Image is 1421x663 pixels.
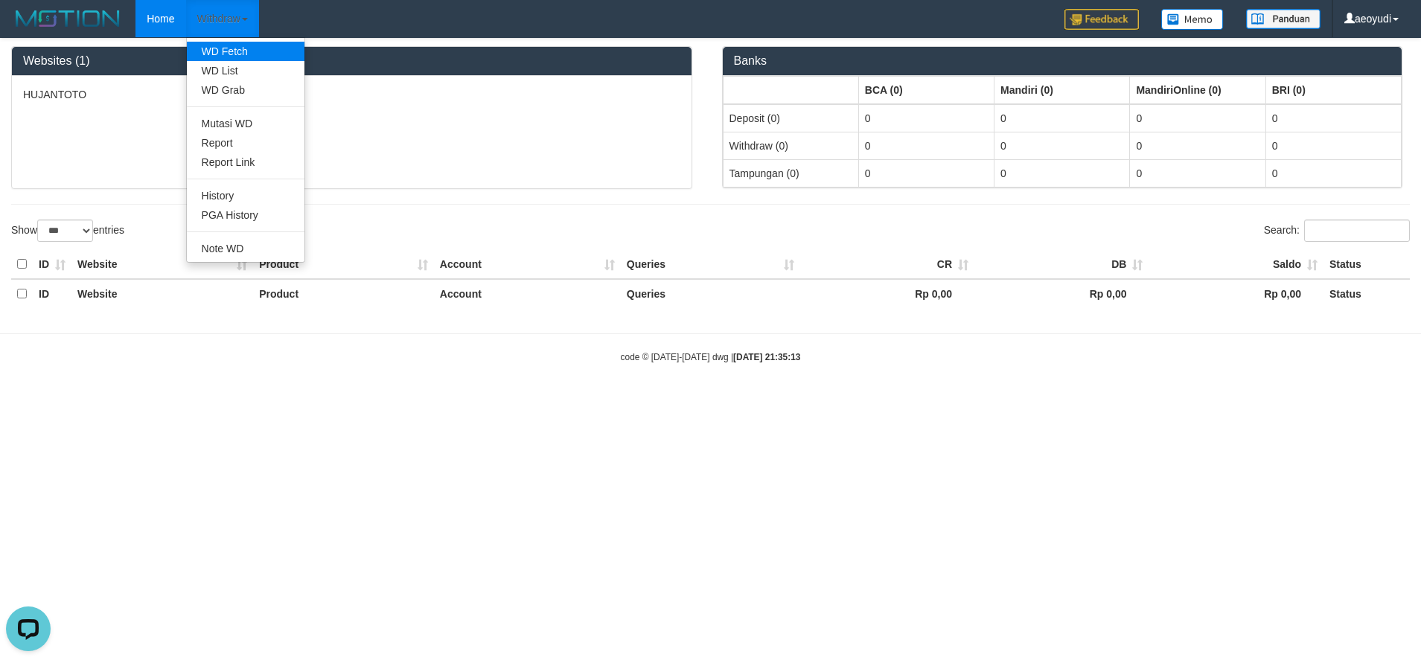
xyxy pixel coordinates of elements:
small: code © [DATE]-[DATE] dwg | [621,352,801,362]
th: Product [253,279,434,308]
th: Group: activate to sort column ascending [858,76,994,104]
th: Rp 0,00 [1149,279,1323,308]
td: 0 [1130,104,1265,132]
th: CR [800,250,974,279]
th: Queries [621,250,800,279]
td: Withdraw (0) [723,132,858,159]
a: PGA History [187,205,304,225]
h3: Banks [734,54,1391,68]
img: MOTION_logo.png [11,7,124,30]
a: Report Link [187,153,304,172]
th: Queries [621,279,800,308]
a: Mutasi WD [187,114,304,133]
h3: Websites (1) [23,54,680,68]
td: 0 [994,104,1130,132]
td: 0 [1130,132,1265,159]
th: Website [71,279,253,308]
p: HUJANTOTO [23,87,680,102]
th: Status [1323,250,1410,279]
td: 0 [858,159,994,187]
th: Website [71,250,253,279]
th: Group: activate to sort column ascending [994,76,1130,104]
a: Note WD [187,239,304,258]
strong: [DATE] 21:35:13 [733,352,800,362]
img: Button%20Memo.svg [1161,9,1224,30]
td: Deposit (0) [723,104,858,132]
td: Tampungan (0) [723,159,858,187]
th: ID [33,250,71,279]
th: Group: activate to sort column ascending [1265,76,1401,104]
th: Account [434,250,621,279]
button: Open LiveChat chat widget [6,6,51,51]
td: 0 [1265,104,1401,132]
input: Search: [1304,220,1410,242]
th: DB [974,250,1149,279]
th: Rp 0,00 [974,279,1149,308]
a: Report [187,133,304,153]
th: Rp 0,00 [800,279,974,308]
a: History [187,186,304,205]
img: Feedback.jpg [1064,9,1139,30]
td: 0 [994,159,1130,187]
td: 0 [1130,159,1265,187]
a: WD Grab [187,80,304,100]
th: Status [1323,279,1410,308]
td: 0 [994,132,1130,159]
select: Showentries [37,220,93,242]
td: 0 [1265,159,1401,187]
td: 0 [1265,132,1401,159]
th: Account [434,279,621,308]
td: 0 [858,132,994,159]
th: Group: activate to sort column ascending [1130,76,1265,104]
th: Saldo [1149,250,1323,279]
label: Show entries [11,220,124,242]
th: ID [33,279,71,308]
a: WD List [187,61,304,80]
th: Group: activate to sort column ascending [723,76,858,104]
th: Product [253,250,434,279]
label: Search: [1264,220,1410,242]
td: 0 [858,104,994,132]
a: WD Fetch [187,42,304,61]
img: panduan.png [1246,9,1321,29]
